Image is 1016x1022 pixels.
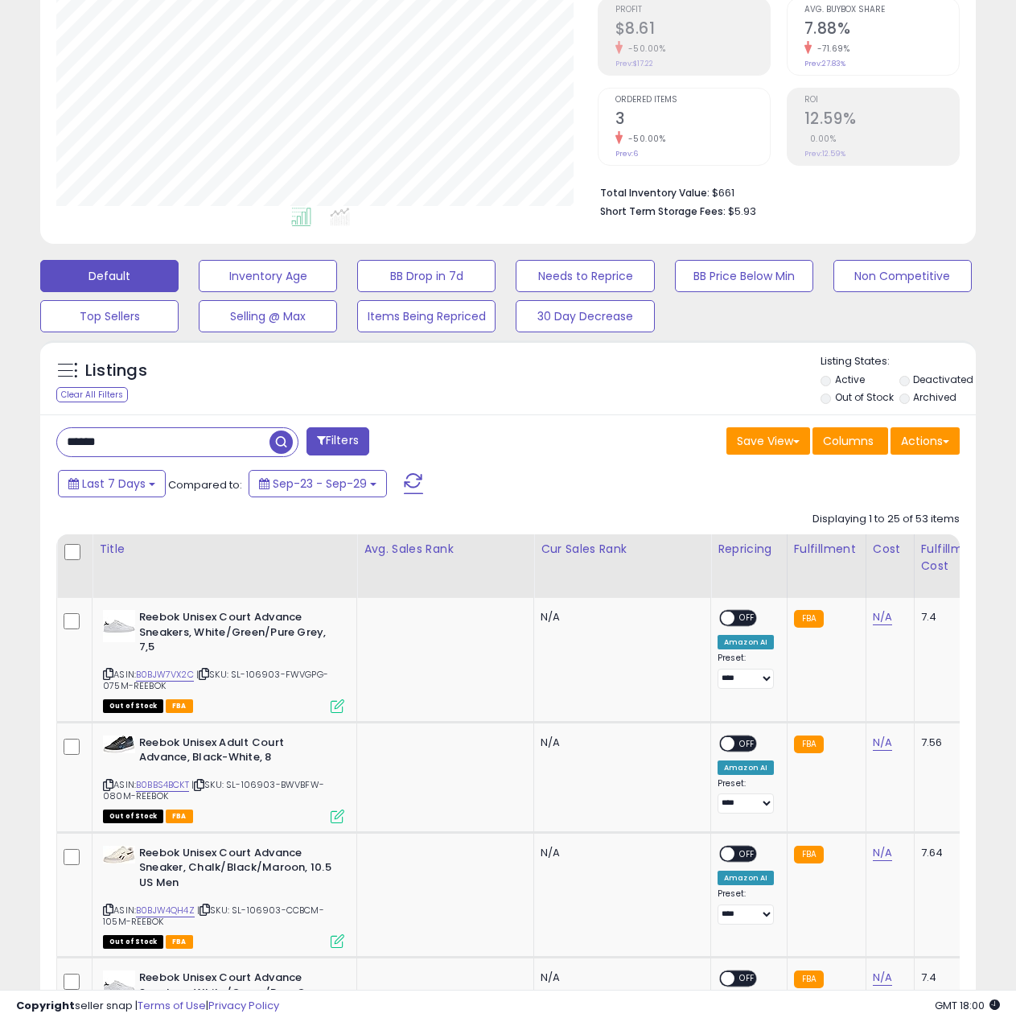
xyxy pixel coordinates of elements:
[823,433,874,449] span: Columns
[913,373,973,386] label: Deactivated
[812,43,850,55] small: -71.69%
[103,610,344,711] div: ASIN:
[921,541,983,575] div: Fulfillment Cost
[734,847,760,860] span: OFF
[166,935,193,949] span: FBA
[103,810,163,823] span: All listings that are currently out of stock and unavailable for purchase on Amazon
[794,541,859,558] div: Fulfillment
[357,260,496,292] button: BB Drop in 7d
[623,43,666,55] small: -50.00%
[600,182,948,201] li: $661
[794,610,824,628] small: FBA
[804,96,959,105] span: ROI
[40,300,179,332] button: Top Sellers
[16,998,75,1013] strong: Copyright
[734,612,760,625] span: OFF
[139,610,335,659] b: Reebok Unisex Court Advance Sneakers, White/Green/Pure Grey, 7,5
[873,735,892,751] a: N/A
[541,541,704,558] div: Cur Sales Rank
[804,59,845,68] small: Prev: 27.83%
[921,970,977,985] div: 7.4
[103,668,328,692] span: | SKU: SL-106903-FWVGPG-075M-REEBOK
[16,999,279,1014] div: seller snap | |
[623,133,666,145] small: -50.00%
[794,846,824,863] small: FBA
[600,186,710,200] b: Total Inventory Value:
[794,736,824,753] small: FBA
[734,972,760,986] span: OFF
[804,133,837,145] small: 0.00%
[82,476,146,492] span: Last 7 Days
[103,610,135,642] img: 31UUjHwEG+L._SL40_.jpg
[921,610,977,624] div: 7.4
[873,845,892,861] a: N/A
[615,59,653,68] small: Prev: $17.22
[821,354,976,369] p: Listing States:
[921,736,977,750] div: 7.56
[208,998,279,1013] a: Privacy Policy
[615,149,638,159] small: Prev: 6
[718,653,775,689] div: Preset:
[138,998,206,1013] a: Terms of Use
[136,778,189,792] a: B0BBS4BCKT
[913,390,956,404] label: Archived
[516,260,654,292] button: Needs to Reprice
[726,427,810,455] button: Save View
[103,846,135,863] img: 41J53ODWmhL._SL40_.jpg
[166,810,193,823] span: FBA
[804,19,959,41] h2: 7.88%
[364,541,527,558] div: Avg. Sales Rank
[728,204,756,219] span: $5.93
[935,998,1000,1013] span: 2025-10-7 18:00 GMT
[734,736,760,750] span: OFF
[249,470,387,497] button: Sep-23 - Sep-29
[675,260,813,292] button: BB Price Below Min
[273,476,367,492] span: Sep-23 - Sep-29
[835,373,865,386] label: Active
[541,736,698,750] div: N/A
[103,736,344,822] div: ASIN:
[166,699,193,713] span: FBA
[306,427,369,455] button: Filters
[40,260,179,292] button: Default
[891,427,960,455] button: Actions
[136,668,194,682] a: B0BJW7VX2C
[139,736,335,769] b: Reebok Unisex Adult Court Advance, Black-White, 8
[921,846,977,860] div: 7.64
[873,541,907,558] div: Cost
[804,109,959,131] h2: 12.59%
[58,470,166,497] button: Last 7 Days
[103,846,344,947] div: ASIN:
[103,778,324,802] span: | SKU: SL-106903-BWVBFW-080M-REEBOK
[103,935,163,949] span: All listings that are currently out of stock and unavailable for purchase on Amazon
[103,970,135,1003] img: 31UUjHwEG+L._SL40_.jpg
[804,6,959,14] span: Avg. Buybox Share
[718,778,775,814] div: Preset:
[812,512,960,527] div: Displaying 1 to 25 of 53 items
[718,871,774,885] div: Amazon AI
[718,760,774,775] div: Amazon AI
[199,300,337,332] button: Selling @ Max
[600,204,726,218] b: Short Term Storage Fees:
[873,970,892,986] a: N/A
[516,300,654,332] button: 30 Day Decrease
[794,970,824,988] small: FBA
[541,610,698,624] div: N/A
[718,541,780,558] div: Repricing
[103,699,163,713] span: All listings that are currently out of stock and unavailable for purchase on Amazon
[139,970,335,1020] b: Reebok Unisex Court Advance Sneakers, White/Green/Pure Grey, 8
[168,477,242,492] span: Compared to:
[56,387,128,402] div: Clear All Filters
[199,260,337,292] button: Inventory Age
[615,96,770,105] span: Ordered Items
[804,149,845,159] small: Prev: 12.59%
[615,6,770,14] span: Profit
[615,109,770,131] h2: 3
[139,846,335,895] b: Reebok Unisex Court Advance Sneaker, Chalk/Black/Maroon, 10.5 US Men
[833,260,972,292] button: Non Competitive
[99,541,350,558] div: Title
[136,904,195,917] a: B0BJW4QH4Z
[85,360,147,382] h5: Listings
[103,904,324,928] span: | SKU: SL-106903-CCBCM-105M-REEBOK
[873,609,892,625] a: N/A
